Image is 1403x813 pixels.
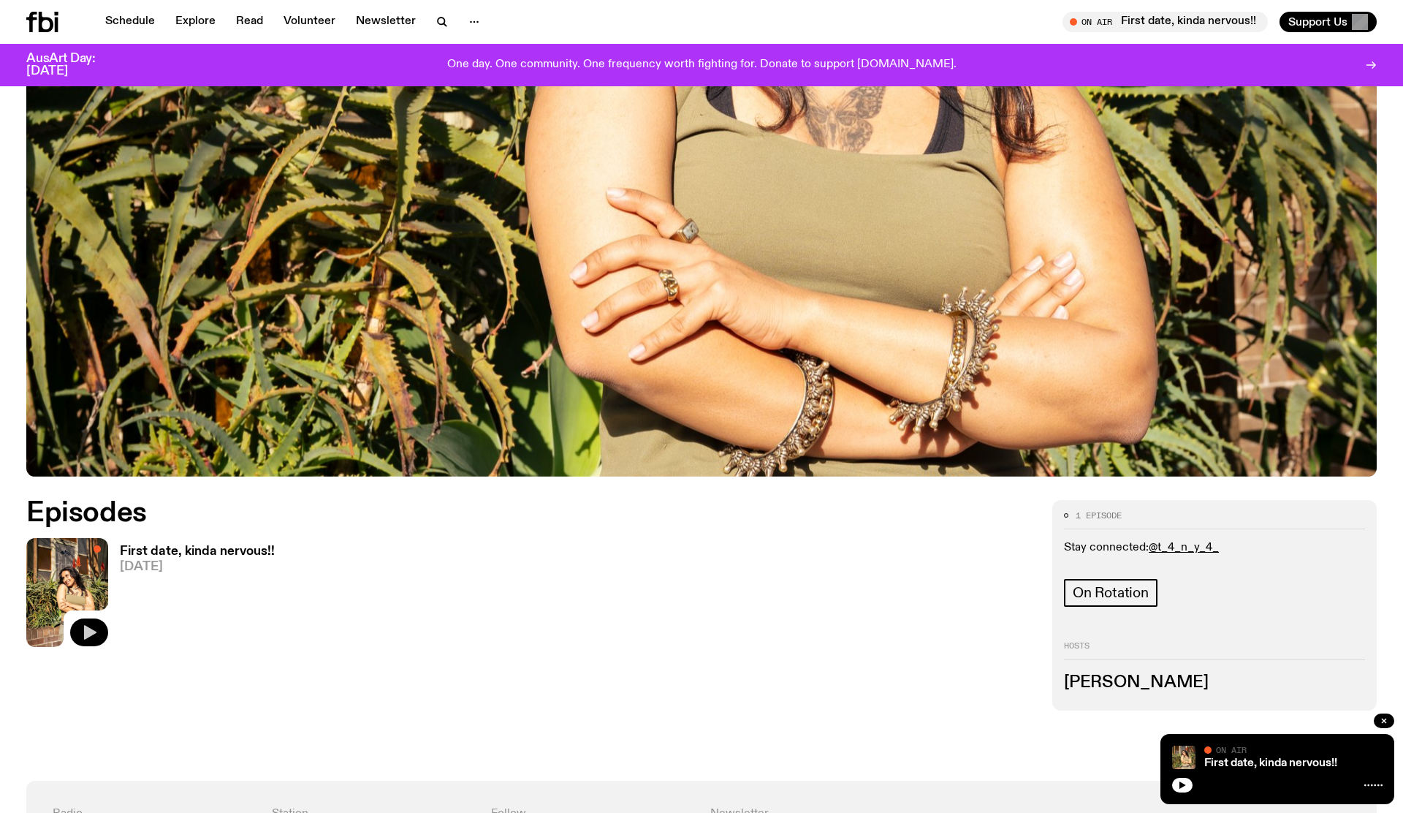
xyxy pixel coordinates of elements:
span: On Air [1216,745,1247,755]
h3: First date, kinda nervous!! [120,545,275,558]
h2: Hosts [1064,642,1365,659]
a: Newsletter [347,12,425,32]
span: Support Us [1288,15,1347,29]
a: Read [227,12,272,32]
span: [DATE] [120,561,275,573]
a: Explore [167,12,224,32]
a: Volunteer [275,12,344,32]
h3: AusArt Day: [DATE] [26,53,120,77]
span: On Rotation [1073,585,1149,601]
p: Stay connected: [1064,541,1365,555]
span: 1 episode [1076,512,1122,520]
h3: [PERSON_NAME] [1064,675,1365,691]
button: Support Us [1280,12,1377,32]
a: On Rotation [1064,579,1157,607]
img: Tanya is standing in front of plants and a brick fence on a sunny day. She is looking to the left... [1172,746,1195,769]
p: One day. One community. One frequency worth fighting for. Donate to support [DOMAIN_NAME]. [447,58,957,72]
a: @t_4_n_y_4_ [1149,542,1219,553]
button: On AirFirst date, kinda nervous!! [1062,12,1268,32]
a: First date, kinda nervous!![DATE] [108,545,275,647]
a: First date, kinda nervous!! [1204,757,1337,769]
a: Schedule [96,12,164,32]
h2: Episodes [26,500,921,526]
